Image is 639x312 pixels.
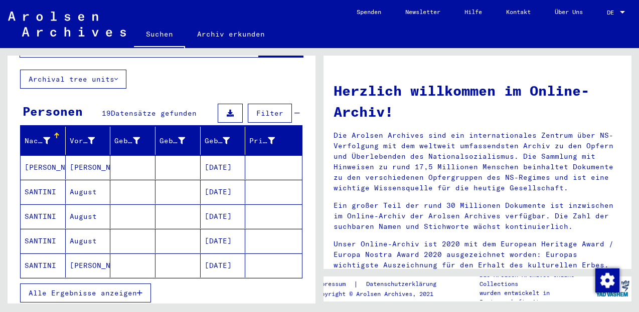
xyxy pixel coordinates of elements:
mat-header-cell: Geburtsdatum [201,127,246,155]
mat-cell: SANTINI [21,229,66,253]
mat-cell: [DATE] [201,204,246,228]
a: Impressum [314,279,354,289]
span: Filter [256,109,283,118]
a: Archiv erkunden [185,22,277,46]
div: Nachname [25,136,50,146]
a: Datenschutzerklärung [358,279,448,289]
h1: Herzlich willkommen im Online-Archiv! [334,80,621,122]
img: yv_logo.png [594,276,631,301]
p: Die Arolsen Archives sind ein internationales Zentrum über NS-Verfolgung mit dem weltweit umfasse... [334,130,621,193]
button: Archival tree units [20,70,126,89]
mat-cell: SANTINI [21,204,66,228]
mat-cell: [PERSON_NAME] [66,253,111,277]
mat-cell: [DATE] [201,229,246,253]
mat-cell: August [66,229,111,253]
div: | [314,279,448,289]
p: Ein großer Teil der rund 30 Millionen Dokumente ist inzwischen im Online-Archiv der Arolsen Archi... [334,200,621,232]
div: Nachname [25,133,65,149]
mat-cell: August [66,180,111,204]
div: Geburt‏ [159,133,200,149]
a: Suchen [134,22,185,48]
p: Copyright © Arolsen Archives, 2021 [314,289,448,298]
mat-header-cell: Geburt‏ [155,127,201,155]
div: Prisoner # [249,136,275,146]
mat-header-cell: Nachname [21,127,66,155]
mat-cell: [PERSON_NAME] [66,155,111,179]
div: Geburtsdatum [205,136,230,146]
div: Vorname [70,133,110,149]
span: Datensätze gefunden [111,109,197,118]
img: Arolsen_neg.svg [8,12,126,37]
div: Geburtsname [114,133,155,149]
div: Personen [23,102,83,120]
mat-cell: [PERSON_NAME] [21,155,66,179]
p: Unser Online-Archiv ist 2020 mit dem European Heritage Award / Europa Nostra Award 2020 ausgezeic... [334,239,621,270]
p: Die Arolsen Archives Online-Collections [480,270,593,288]
mat-cell: SANTINI [21,180,66,204]
mat-header-cell: Geburtsname [110,127,155,155]
img: Zustimmung ändern [595,268,619,292]
mat-cell: [DATE] [201,180,246,204]
p: wurden entwickelt in Partnerschaft mit [480,288,593,306]
button: Filter [248,104,292,123]
mat-cell: August [66,204,111,228]
span: DE [607,9,618,16]
div: Geburtsdatum [205,133,245,149]
div: Vorname [70,136,95,146]
mat-cell: SANTINI [21,253,66,277]
div: Geburtsname [114,136,140,146]
span: 19 [102,109,111,118]
span: Alle Ergebnisse anzeigen [29,288,137,297]
mat-cell: [DATE] [201,155,246,179]
mat-header-cell: Vorname [66,127,111,155]
button: Alle Ergebnisse anzeigen [20,283,151,302]
div: Prisoner # [249,133,290,149]
div: Geburt‏ [159,136,185,146]
mat-header-cell: Prisoner # [245,127,302,155]
mat-cell: [DATE] [201,253,246,277]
